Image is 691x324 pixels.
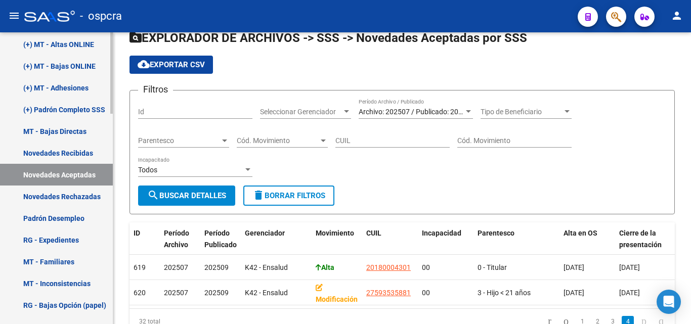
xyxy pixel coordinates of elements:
[312,222,362,256] datatable-header-cell: Movimiento
[147,191,226,200] span: Buscar Detalles
[134,229,140,237] span: ID
[164,289,188,297] span: 202507
[8,10,20,22] mat-icon: menu
[204,263,229,271] span: 202509
[129,31,527,45] span: EXPLORADOR DE ARCHIVOS -> SSS -> Novedades Aceptadas por SSS
[481,108,563,116] span: Tipo de Beneficiario
[138,60,205,69] span: Exportar CSV
[138,58,150,70] mat-icon: cloud_download
[564,229,597,237] span: Alta en OS
[160,222,200,256] datatable-header-cell: Período Archivo
[559,222,615,256] datatable-header-cell: Alta en OS
[252,189,265,201] mat-icon: delete
[473,222,559,256] datatable-header-cell: Parentesco
[422,262,469,273] div: 00
[147,189,159,201] mat-icon: search
[657,290,681,314] div: Open Intercom Messenger
[671,10,683,22] mat-icon: person
[564,263,584,271] span: [DATE]
[478,229,514,237] span: Parentesco
[243,186,334,206] button: Borrar Filtros
[241,222,312,256] datatable-header-cell: Gerenciador
[366,229,381,237] span: CUIL
[200,222,241,256] datatable-header-cell: Período Publicado
[129,56,213,74] button: Exportar CSV
[164,229,189,249] span: Período Archivo
[619,263,640,271] span: [DATE]
[237,136,319,145] span: Cód. Movimiento
[316,263,334,271] strong: Alta
[418,222,473,256] datatable-header-cell: Incapacidad
[245,263,288,271] span: K42 - Ensalud
[359,108,474,116] span: Archivo: 202507 / Publicado: 202509
[316,284,358,303] strong: Modificación
[362,222,418,256] datatable-header-cell: CUIL
[129,222,160,256] datatable-header-cell: ID
[204,229,237,249] span: Período Publicado
[422,229,461,237] span: Incapacidad
[316,229,354,237] span: Movimiento
[366,289,411,297] span: 27593535881
[366,263,411,271] span: 20180004301
[252,191,325,200] span: Borrar Filtros
[245,229,285,237] span: Gerenciador
[245,289,288,297] span: K42 - Ensalud
[564,289,584,297] span: [DATE]
[138,166,157,174] span: Todos
[478,289,531,297] span: 3 - Hijo < 21 años
[164,263,188,271] span: 202507
[134,263,146,271] span: 619
[138,186,235,206] button: Buscar Detalles
[422,287,469,299] div: 00
[134,289,146,297] span: 620
[619,229,662,249] span: Cierre de la presentación
[80,5,122,27] span: - ospcra
[619,289,640,297] span: [DATE]
[138,136,220,145] span: Parentesco
[204,289,229,297] span: 202509
[615,222,671,256] datatable-header-cell: Cierre de la presentación
[138,82,173,97] h3: Filtros
[478,263,507,271] span: 0 - Titular
[260,108,342,116] span: Seleccionar Gerenciador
